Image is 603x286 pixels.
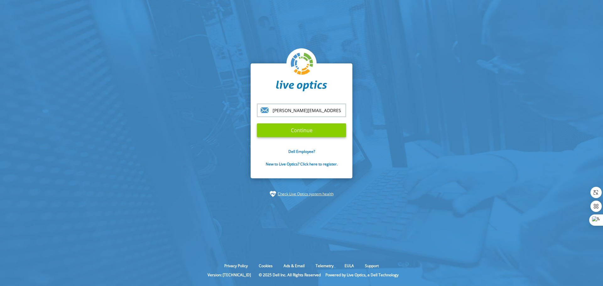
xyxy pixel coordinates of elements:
[325,272,399,278] li: Powered by Live Optics, a Dell Technology
[340,263,359,268] a: EULA
[204,272,254,278] li: Version: [TECHNICAL_ID]
[256,272,324,278] li: © 2025 Dell Inc. All Rights Reserved
[288,149,315,154] a: Dell Employee?
[311,263,338,268] a: Telemetry
[220,263,253,268] a: Privacy Policy
[360,263,383,268] a: Support
[257,123,346,137] input: Continue
[257,104,346,117] input: email@address.com
[254,263,277,268] a: Cookies
[266,161,338,167] a: New to Live Optics? Click here to register.
[279,263,309,268] a: Ads & Email
[291,53,313,75] img: liveoptics-logo.svg
[276,80,327,92] img: liveoptics-word.svg
[270,191,276,197] img: status-check-icon.svg
[278,191,334,197] a: Check Live Optics system health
